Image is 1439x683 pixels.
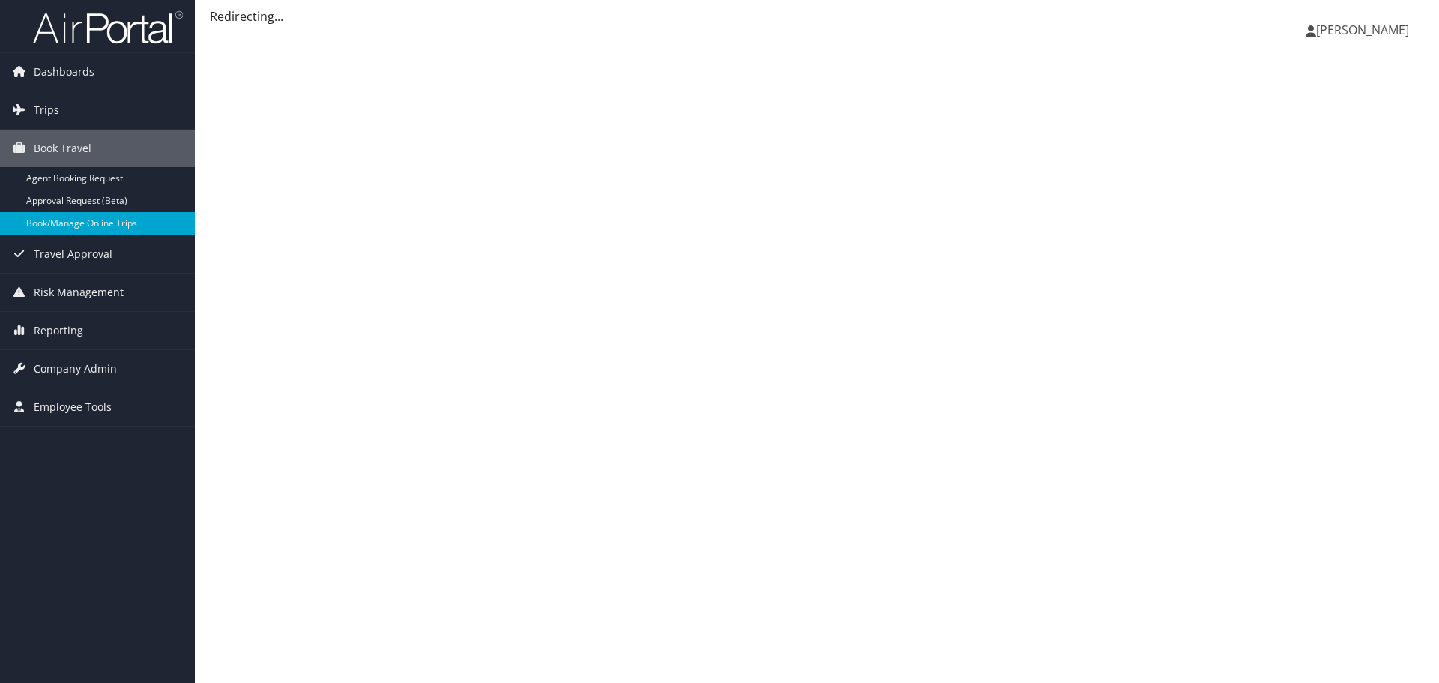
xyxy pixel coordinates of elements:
[34,274,124,311] span: Risk Management
[34,388,112,426] span: Employee Tools
[34,312,83,349] span: Reporting
[34,91,59,129] span: Trips
[33,10,183,45] img: airportal-logo.png
[34,235,112,273] span: Travel Approval
[1316,22,1409,38] span: [PERSON_NAME]
[34,53,94,91] span: Dashboards
[34,130,91,167] span: Book Travel
[210,7,1424,25] div: Redirecting...
[34,350,117,388] span: Company Admin
[1306,7,1424,52] a: [PERSON_NAME]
